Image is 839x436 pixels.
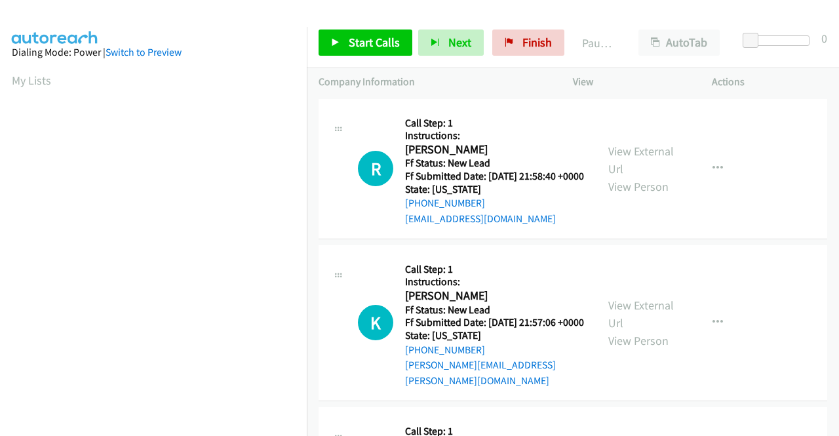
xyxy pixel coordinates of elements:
[349,35,400,50] span: Start Calls
[573,74,688,90] p: View
[319,74,549,90] p: Company Information
[405,157,584,170] h5: Ff Status: New Lead
[358,151,393,186] h1: R
[12,45,295,60] div: Dialing Mode: Power |
[405,142,580,157] h2: [PERSON_NAME]
[405,129,584,142] h5: Instructions:
[405,344,485,356] a: [PHONE_NUMBER]
[12,73,51,88] a: My Lists
[405,359,556,387] a: [PERSON_NAME][EMAIL_ADDRESS][PERSON_NAME][DOMAIN_NAME]
[106,46,182,58] a: Switch to Preview
[608,298,674,330] a: View External Url
[405,197,485,209] a: [PHONE_NUMBER]
[638,30,720,56] button: AutoTab
[582,34,615,52] p: Paused
[405,288,580,304] h2: [PERSON_NAME]
[448,35,471,50] span: Next
[405,263,585,276] h5: Call Step: 1
[608,179,669,194] a: View Person
[405,329,585,342] h5: State: [US_STATE]
[405,183,584,196] h5: State: [US_STATE]
[492,30,564,56] a: Finish
[418,30,484,56] button: Next
[319,30,412,56] a: Start Calls
[405,170,584,183] h5: Ff Submitted Date: [DATE] 21:58:40 +0000
[405,304,585,317] h5: Ff Status: New Lead
[821,30,827,47] div: 0
[522,35,552,50] span: Finish
[608,333,669,348] a: View Person
[749,35,810,46] div: Delay between calls (in seconds)
[712,74,827,90] p: Actions
[608,144,674,176] a: View External Url
[358,305,393,340] h1: K
[358,305,393,340] div: The call is yet to be attempted
[405,316,585,329] h5: Ff Submitted Date: [DATE] 21:57:06 +0000
[358,151,393,186] div: The call is yet to be attempted
[405,212,556,225] a: [EMAIL_ADDRESS][DOMAIN_NAME]
[405,275,585,288] h5: Instructions:
[405,117,584,130] h5: Call Step: 1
